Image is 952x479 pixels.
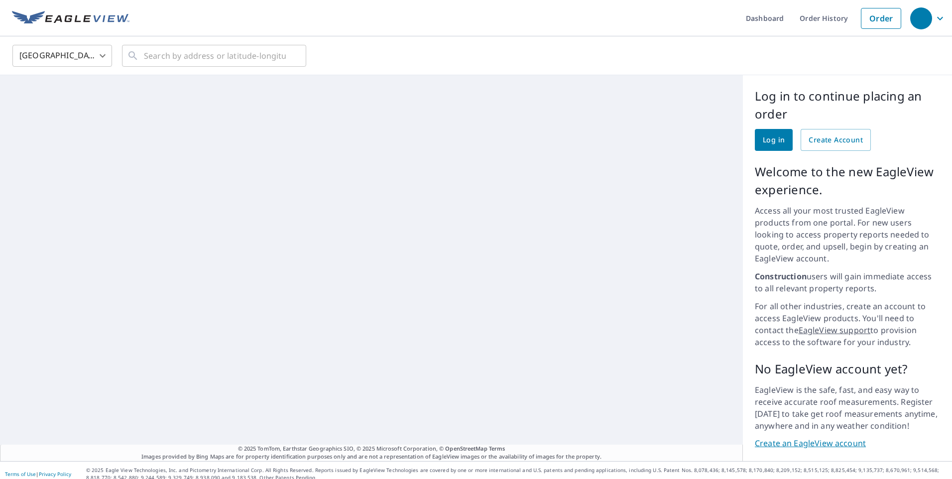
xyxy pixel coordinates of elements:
p: EagleView is the safe, fast, and easy way to receive accurate roof measurements. Register [DATE] ... [755,384,940,432]
a: Terms [489,445,505,452]
p: users will gain immediate access to all relevant property reports. [755,270,940,294]
a: Log in [755,129,793,151]
span: Create Account [809,134,863,146]
a: Order [861,8,901,29]
p: Welcome to the new EagleView experience. [755,163,940,199]
div: [GEOGRAPHIC_DATA] [12,42,112,70]
a: Create Account [801,129,871,151]
a: Terms of Use [5,471,36,478]
a: EagleView support [799,325,871,336]
img: EV Logo [12,11,129,26]
p: | [5,471,71,477]
a: OpenStreetMap [445,445,487,452]
p: No EagleView account yet? [755,360,940,378]
span: Log in [763,134,785,146]
p: Log in to continue placing an order [755,87,940,123]
a: Create an EagleView account [755,438,940,449]
p: For all other industries, create an account to access EagleView products. You'll need to contact ... [755,300,940,348]
a: Privacy Policy [39,471,71,478]
input: Search by address or latitude-longitude [144,42,286,70]
span: © 2025 TomTom, Earthstar Geographics SIO, © 2025 Microsoft Corporation, © [238,445,505,453]
strong: Construction [755,271,807,282]
p: Access all your most trusted EagleView products from one portal. For new users looking to access ... [755,205,940,264]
